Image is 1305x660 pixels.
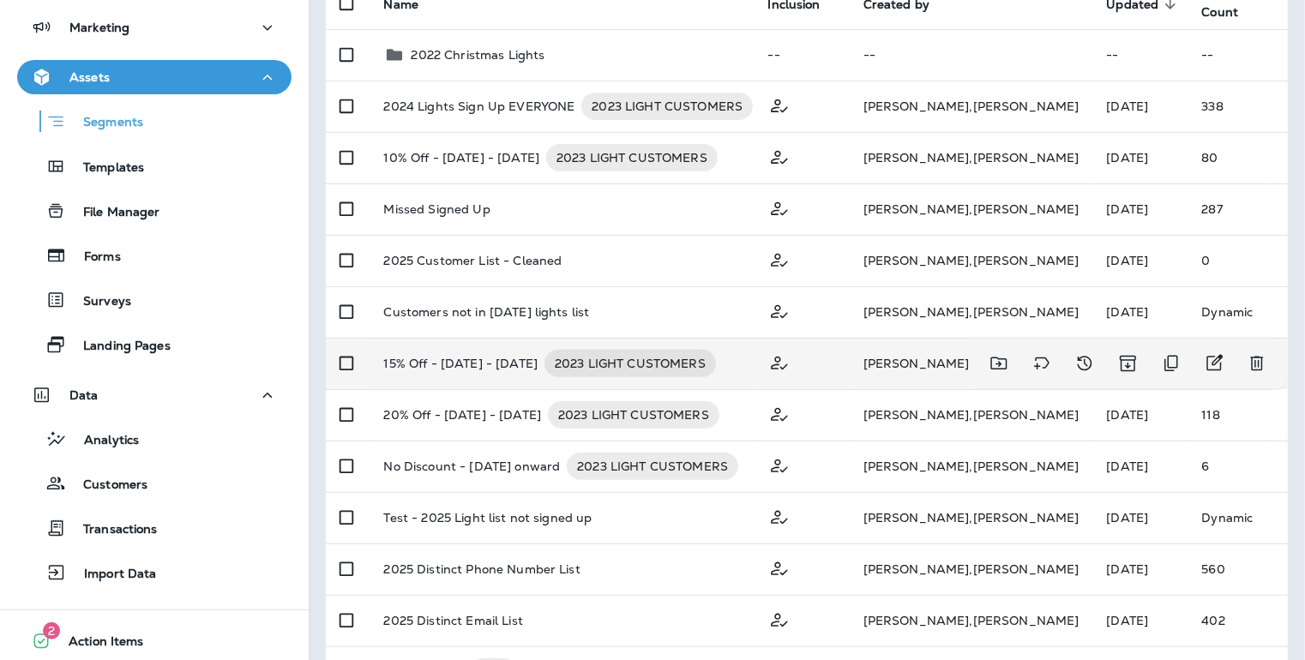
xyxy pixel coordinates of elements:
button: Move to folder [982,346,1016,381]
p: Test - 2025 Light list not signed up [384,511,592,525]
p: Assets [69,70,110,84]
td: -- [1093,29,1188,81]
button: File Manager [17,193,292,229]
p: Missed Signed Up [384,202,490,216]
td: Dynamic [1188,492,1288,543]
button: Analytics [17,421,292,457]
span: Customer Only [768,405,791,421]
p: 15% Off - [DATE] - [DATE] [384,350,538,377]
td: [DATE] [1093,543,1188,595]
button: View Changelog [1067,346,1102,381]
td: [DATE] [1093,132,1188,183]
span: 2023 LIGHT CUSTOMERS [548,406,719,423]
td: 338 [1188,81,1288,132]
button: Add tags [1025,346,1059,381]
p: Data [69,388,99,402]
td: -- [850,29,1093,81]
p: Analytics [67,433,139,449]
p: Segments [66,115,143,132]
span: Customer Only [768,251,791,267]
button: Delete [1240,346,1274,381]
p: Transactions [66,522,158,538]
button: Marketing [17,10,292,45]
td: [DATE] [1093,81,1188,132]
p: Surveys [66,294,131,310]
p: Marketing [69,21,129,34]
td: [PERSON_NAME] , [PERSON_NAME] [850,441,1093,492]
p: 20% Off - [DATE] - [DATE] [384,401,542,429]
td: 560 [1188,543,1288,595]
td: 402 [1188,595,1288,646]
p: Import Data [67,567,157,583]
span: 2023 LIGHT CUSTOMERS [567,458,738,475]
span: Action Items [51,634,144,655]
span: Customer Only [768,200,791,215]
p: Forms [67,249,121,266]
button: Data [17,378,292,412]
span: 2023 LIGHT CUSTOMERS [581,98,753,115]
span: Customer Only [768,148,791,164]
td: [DATE] [1093,492,1188,543]
td: [PERSON_NAME] , [PERSON_NAME] [850,235,1093,286]
p: 10% Off - [DATE] - [DATE] [384,144,540,171]
span: Customer Only [768,97,791,112]
td: Dynamic [1188,286,1288,338]
td: [PERSON_NAME] , [PERSON_NAME] [850,286,1093,338]
td: [DATE] [1093,235,1188,286]
td: 6 [1188,441,1288,492]
span: Customer Only [768,457,791,472]
div: 2023 LIGHT CUSTOMERS [544,350,716,377]
div: 2023 LIGHT CUSTOMERS [581,93,753,120]
p: 2025 Customer List - Cleaned [384,254,562,267]
span: Customer Only [768,303,791,318]
button: Templates [17,148,292,184]
button: Landing Pages [17,327,292,363]
button: Forms [17,237,292,273]
td: [PERSON_NAME] , [PERSON_NAME] [850,81,1093,132]
button: Duplicate Segment [1154,346,1188,381]
button: Segments [17,103,292,140]
span: Customer Only [768,611,791,627]
div: 2023 LIGHT CUSTOMERS [567,453,738,480]
p: File Manager [66,205,160,221]
button: Transactions [17,510,292,546]
span: Customer Only [768,354,791,369]
span: 2023 LIGHT CUSTOMERS [546,149,718,166]
td: [PERSON_NAME] , [PERSON_NAME] [850,492,1093,543]
td: [DATE] [1093,183,1188,235]
button: Assets [17,60,292,94]
td: [PERSON_NAME] , [PERSON_NAME] [850,132,1093,183]
p: 2025 Distinct Phone Number List [384,562,580,576]
p: Customers [66,477,147,494]
td: -- [755,29,850,81]
button: Archive [1110,346,1146,381]
td: [DATE] [1093,286,1188,338]
td: 0 [1188,235,1288,286]
td: [PERSON_NAME] , [PERSON_NAME] [850,389,1093,441]
td: 118 [1188,389,1288,441]
td: [PERSON_NAME] , [PERSON_NAME] [850,338,1093,389]
td: 80 [1188,132,1288,183]
td: [PERSON_NAME] , [PERSON_NAME] [850,543,1093,595]
span: Customer Only [768,508,791,524]
div: 2023 LIGHT CUSTOMERS [548,401,719,429]
button: Import Data [17,555,292,591]
div: 2023 LIGHT CUSTOMERS [546,144,718,171]
span: 2 [43,622,60,639]
p: No Discount - [DATE] onward [384,453,561,480]
p: 2024 Lights Sign Up EVERYONE [384,93,575,120]
td: [DATE] [1093,595,1188,646]
td: 287 [1188,183,1288,235]
td: [PERSON_NAME] , [PERSON_NAME] [850,183,1093,235]
td: [DATE] [1093,389,1188,441]
p: 2025 Distinct Email List [384,614,523,627]
td: [PERSON_NAME] , [PERSON_NAME] [850,595,1093,646]
button: 2Action Items [17,624,292,658]
p: Customers not in [DATE] lights list [384,305,590,319]
td: [DATE] [1093,441,1188,492]
button: Surveys [17,282,292,318]
p: 2022 Christmas Lights [412,48,545,62]
button: Customers [17,465,292,501]
span: Customer Only [768,560,791,575]
button: Edit [1197,346,1231,381]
